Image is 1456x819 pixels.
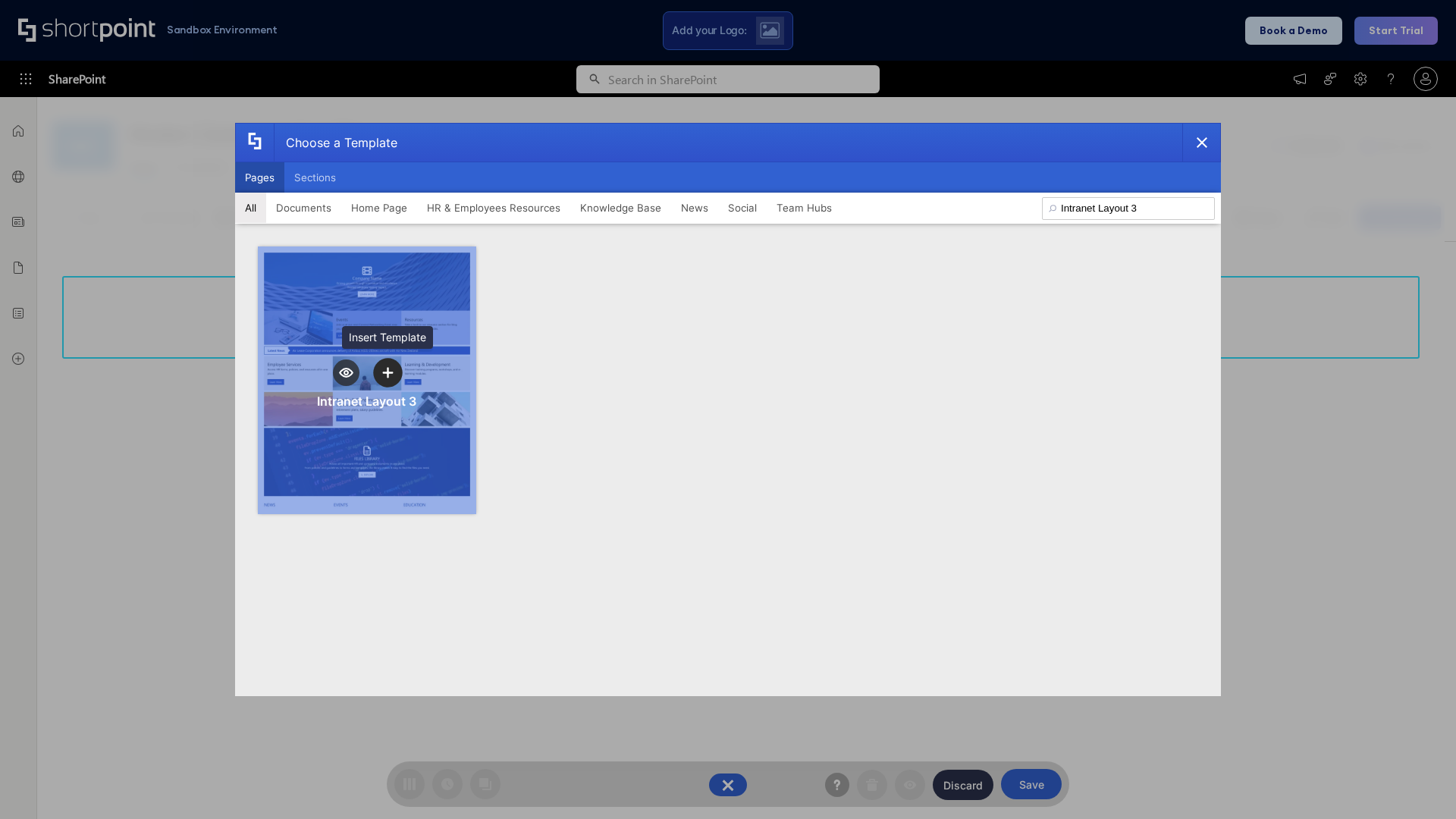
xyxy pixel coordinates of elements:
button: Documents [266,193,341,223]
button: Home Page [341,193,417,223]
button: Sections [284,162,346,193]
button: Social [718,193,767,223]
div: Intranet Layout 3 [317,394,416,409]
button: News [671,193,718,223]
button: All [235,193,266,223]
button: HR & Employees Resources [417,193,570,223]
input: Search [1042,197,1215,220]
button: Team Hubs [767,193,842,223]
button: Pages [235,162,284,193]
iframe: Chat Widget [1380,746,1456,819]
div: Choose a Template [274,124,397,162]
button: Knowledge Base [570,193,671,223]
div: template selector [235,123,1221,696]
